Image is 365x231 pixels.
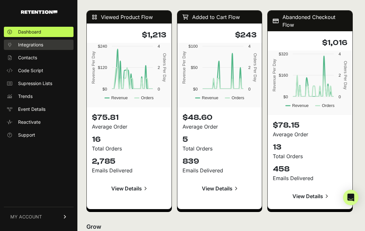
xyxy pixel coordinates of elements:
[4,65,74,76] a: Code Script
[182,123,257,130] div: Average Order
[4,91,74,101] a: Trends
[182,112,257,123] p: $48.60
[182,30,257,40] h4: $243
[4,78,74,89] a: Supression Lists
[283,94,288,99] text: $0
[182,145,257,152] div: Total Orders
[273,188,347,204] a: View Details
[343,61,348,90] text: Orders Per Day
[158,87,160,91] text: 0
[18,106,45,112] span: Event Details
[158,44,160,49] text: 4
[92,181,166,196] a: View Details
[4,53,74,63] a: Contacts
[193,87,197,91] text: $0
[339,94,341,99] text: 0
[18,93,33,100] span: Trends
[248,65,251,70] text: 2
[273,120,347,130] p: $78.15
[92,156,166,167] p: 2,785
[91,51,96,84] text: Revenue Per Day
[111,95,128,100] text: Revenue
[339,52,341,56] text: 4
[188,44,197,49] text: $100
[92,30,166,40] h4: $1,213
[162,53,167,82] text: Orders Per Day
[248,44,251,49] text: 4
[248,87,251,91] text: 0
[98,44,107,49] text: $240
[177,11,262,24] div: Added to Cart Flow
[279,52,288,56] text: $320
[158,65,160,70] text: 2
[18,42,43,48] span: Integrations
[4,104,74,114] a: Event Details
[292,103,309,108] text: Revenue
[232,95,244,100] text: Orders
[279,73,288,78] text: $160
[18,67,43,74] span: Code Script
[4,207,74,226] a: MY ACCOUNT
[92,112,166,123] p: $75.81
[18,132,35,138] span: Support
[339,73,341,78] text: 2
[18,80,52,87] span: Supression Lists
[18,119,41,125] span: Reactivate
[21,10,57,14] img: Retention.com
[182,181,257,196] a: View Details
[253,53,258,82] text: Orders Per Day
[92,167,166,174] div: Emails Delivered
[4,117,74,127] a: Reactivate
[18,54,37,61] span: Contacts
[273,130,347,138] div: Average Order
[4,40,74,50] a: Integrations
[273,142,347,152] p: 13
[191,65,197,70] text: $50
[273,38,347,48] h4: $1,016
[4,130,74,140] a: Support
[322,103,335,108] text: Orders
[98,65,107,70] text: $120
[103,87,107,91] text: $0
[343,190,359,205] div: Open Intercom Messenger
[182,167,257,174] div: Emails Delivered
[92,134,166,145] p: 16
[18,29,41,35] span: Dashboard
[141,95,153,100] text: Orders
[92,123,166,130] div: Average Order
[273,152,347,160] div: Total Orders
[181,51,186,84] text: Revenue Per Day
[10,214,42,220] span: MY ACCOUNT
[182,134,257,145] p: 5
[4,27,74,37] a: Dashboard
[268,11,352,31] div: Abandoned Checkout Flow
[87,11,172,24] div: Viewed Product Flow
[92,145,166,152] div: Total Orders
[202,95,218,100] text: Revenue
[272,59,277,91] text: Revenue Per Day
[273,174,347,182] div: Emails Delivered
[182,156,257,167] p: 839
[273,164,347,174] p: 458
